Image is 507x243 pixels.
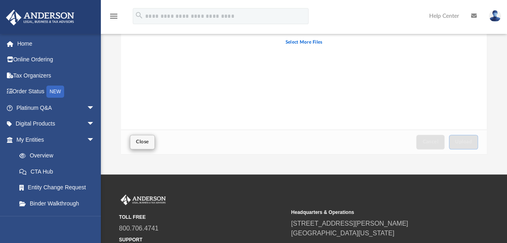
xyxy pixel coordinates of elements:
[136,139,149,144] span: Close
[6,116,107,132] a: Digital Productsarrow_drop_down
[6,84,107,100] a: Order StatusNEW
[87,132,103,148] span: arrow_drop_down
[11,180,107,196] a: Entity Change Request
[291,230,394,237] a: [GEOGRAPHIC_DATA][US_STATE]
[119,225,159,232] a: 800.706.4741
[87,116,103,132] span: arrow_drop_down
[455,139,472,144] span: Upload
[119,195,167,205] img: Anderson Advisors Platinum Portal
[109,11,119,21] i: menu
[291,220,408,227] a: [STREET_ADDRESS][PERSON_NAME]
[11,148,107,164] a: Overview
[6,132,107,148] a: My Entitiesarrow_drop_down
[422,139,438,144] span: Cancel
[291,209,458,216] small: Headquarters & Operations
[119,214,286,221] small: TOLL FREE
[6,36,107,52] a: Home
[46,86,64,98] div: NEW
[449,135,478,149] button: Upload
[286,39,322,46] label: Select More Files
[416,135,444,149] button: Cancel
[11,163,107,180] a: CTA Hub
[489,10,501,22] img: User Pic
[130,135,155,149] button: Close
[135,11,144,20] i: search
[4,10,77,25] img: Anderson Advisors Platinum Portal
[6,100,107,116] a: Platinum Q&Aarrow_drop_down
[11,195,107,212] a: Binder Walkthrough
[6,67,107,84] a: Tax Organizers
[109,15,119,21] a: menu
[6,52,107,68] a: Online Ordering
[11,212,103,228] a: My Blueprint
[87,100,103,116] span: arrow_drop_down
